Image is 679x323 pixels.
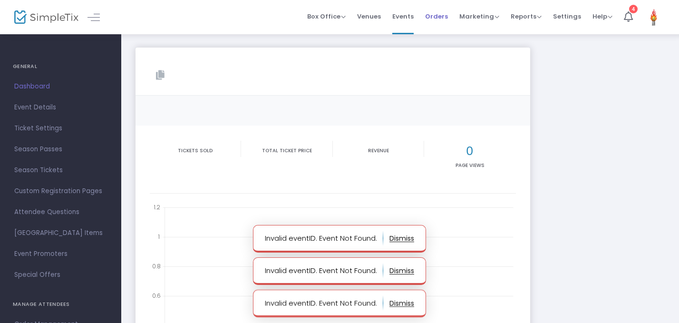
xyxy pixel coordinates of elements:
span: Dashboard [14,80,107,93]
h4: MANAGE ATTENDEES [13,295,108,314]
span: Marketing [459,12,499,21]
span: Season Tickets [14,164,107,176]
span: Custom Registration Pages [14,185,107,197]
p: Revenue [335,147,422,154]
h4: GENERAL [13,57,108,76]
p: Tickets sold [152,147,239,154]
p: Invalid eventID. Event Not Found. [265,263,383,278]
button: dismiss [389,295,414,311]
span: Venues [357,4,381,29]
span: Event Details [14,101,107,114]
p: Invalid eventID. Event Not Found. [265,231,383,246]
span: Season Passes [14,143,107,156]
span: Orders [425,4,448,29]
span: Event Promoters [14,248,107,260]
p: Page Views [426,162,514,169]
span: Settings [553,4,581,29]
span: Reports [511,12,542,21]
button: dismiss [389,231,414,246]
span: Attendee Questions [14,206,107,218]
span: Ticket Settings [14,122,107,135]
h2: 0 [426,144,514,158]
div: 4 [629,5,638,13]
span: [GEOGRAPHIC_DATA] Items [14,227,107,239]
span: Special Offers [14,269,107,281]
button: dismiss [389,263,414,278]
span: Events [392,4,414,29]
p: Invalid eventID. Event Not Found. [265,295,383,311]
span: Help [592,12,612,21]
p: Total Ticket Price [243,147,330,154]
span: Box Office [307,12,346,21]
